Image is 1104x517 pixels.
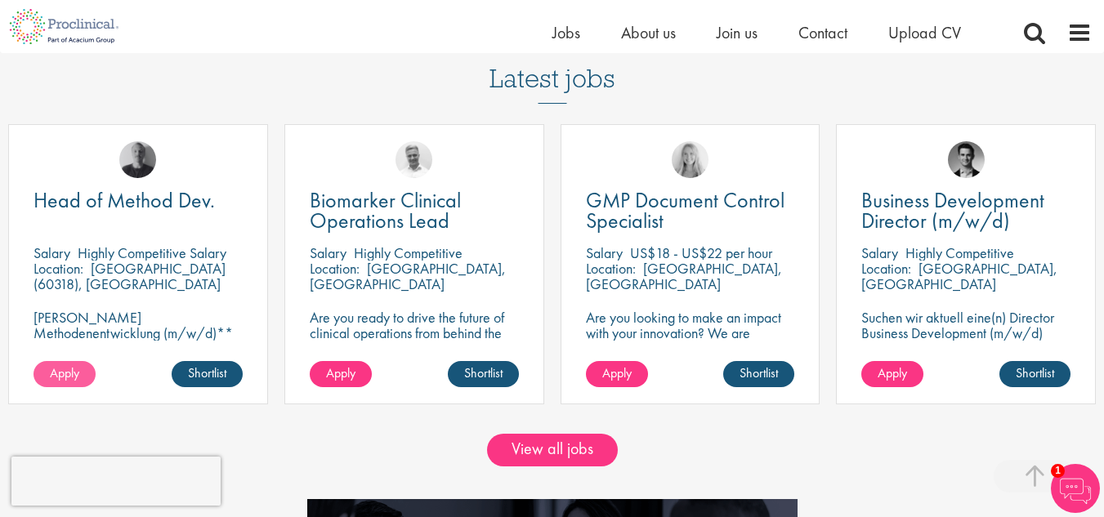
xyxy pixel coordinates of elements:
span: Location: [310,259,360,278]
a: View all jobs [487,434,618,466]
span: Business Development Director (m/w/d) [861,186,1044,234]
p: [GEOGRAPHIC_DATA], [GEOGRAPHIC_DATA] [861,259,1057,293]
p: Are you looking to make an impact with your innovation? We are working with a well-established ph... [586,310,795,387]
a: Jobs [552,22,580,43]
span: Apply [878,364,907,381]
a: Shortlist [723,361,794,387]
span: Location: [586,259,636,278]
span: Head of Method Dev. [34,186,215,214]
a: Apply [861,361,923,387]
p: Suchen wir aktuell eine(n) Director Business Development (m/w/d) Standort: [GEOGRAPHIC_DATA] | Mo... [861,310,1070,372]
a: Biomarker Clinical Operations Lead [310,190,519,231]
span: Apply [50,364,79,381]
p: Highly Competitive [905,243,1014,262]
p: Highly Competitive [354,243,463,262]
span: Apply [326,364,355,381]
a: Head of Method Dev. [34,190,243,211]
span: Salary [861,243,898,262]
img: Chatbot [1051,464,1100,513]
p: US$18 - US$22 per hour [630,243,772,262]
a: GMP Document Control Specialist [586,190,795,231]
a: Business Development Director (m/w/d) [861,190,1070,231]
span: Location: [861,259,911,278]
a: Contact [798,22,847,43]
a: Apply [310,361,372,387]
a: Shortlist [172,361,243,387]
a: Apply [586,361,648,387]
a: Join us [717,22,758,43]
span: Salary [310,243,346,262]
img: Joshua Bye [396,141,432,178]
p: [GEOGRAPHIC_DATA], [GEOGRAPHIC_DATA] [310,259,506,293]
iframe: reCAPTCHA [11,457,221,506]
a: Shortlist [448,361,519,387]
a: Shortlist [999,361,1070,387]
a: Upload CV [888,22,961,43]
p: [GEOGRAPHIC_DATA] (60318), [GEOGRAPHIC_DATA] [34,259,226,293]
span: Salary [586,243,623,262]
img: Max Slevogt [948,141,985,178]
span: GMP Document Control Specialist [586,186,784,234]
h3: Latest jobs [489,24,615,104]
p: Highly Competitive Salary [78,243,226,262]
span: Apply [602,364,632,381]
img: Shannon Briggs [672,141,708,178]
span: Location: [34,259,83,278]
p: [GEOGRAPHIC_DATA], [GEOGRAPHIC_DATA] [586,259,782,293]
a: Apply [34,361,96,387]
a: About us [621,22,676,43]
img: Felix Zimmer [119,141,156,178]
span: 1 [1051,464,1065,478]
span: Salary [34,243,70,262]
span: Biomarker Clinical Operations Lead [310,186,461,234]
p: [PERSON_NAME] Methodenentwicklung (m/w/d)** | Dauerhaft | Biowissenschaften | [GEOGRAPHIC_DATA] (... [34,310,243,387]
p: Are you ready to drive the future of clinical operations from behind the scenes? Looking to be in... [310,310,519,387]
